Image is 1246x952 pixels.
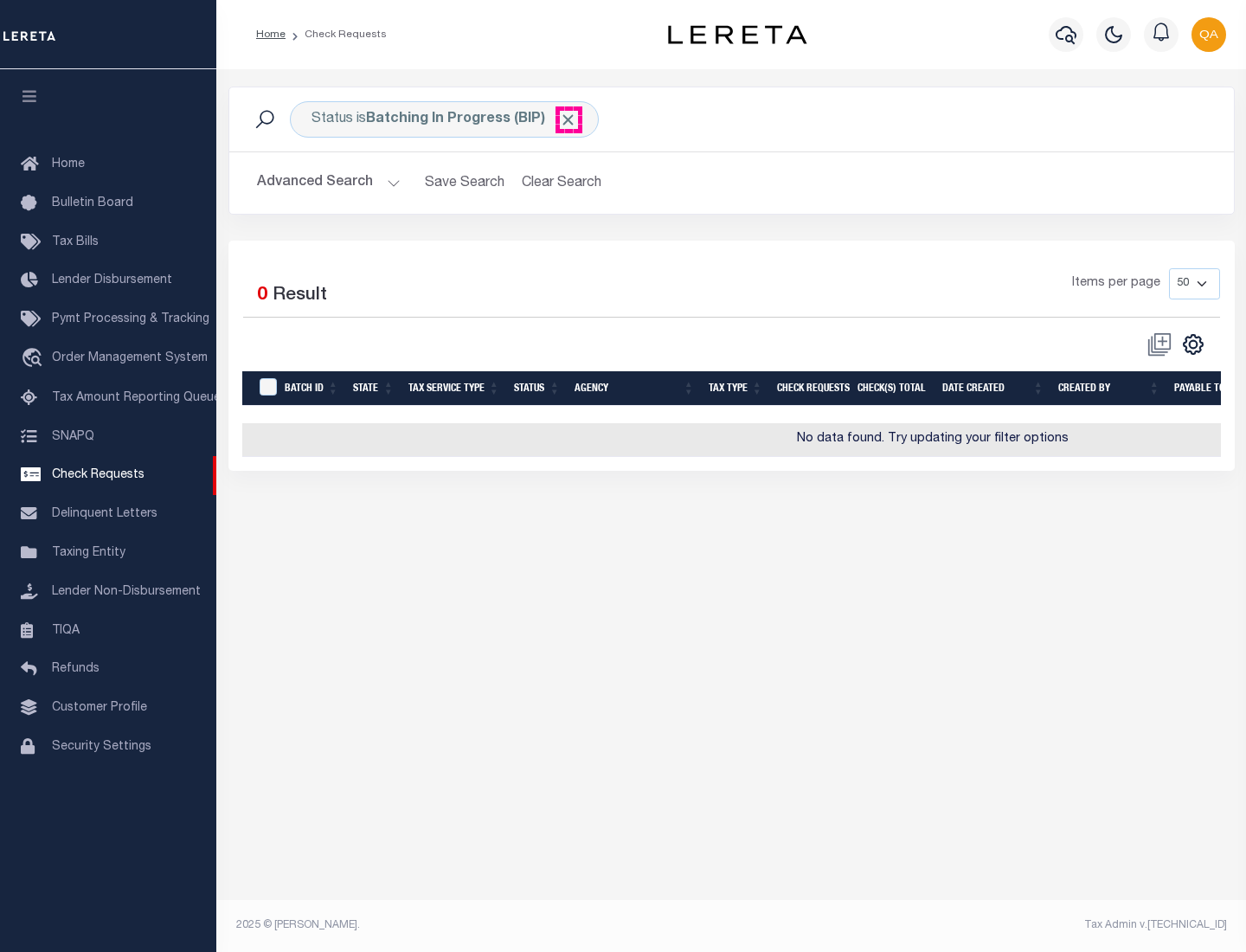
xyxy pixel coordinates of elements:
[223,917,732,933] div: 2025 © [PERSON_NAME].
[278,371,346,407] th: Batch Id: activate to sort column ascending
[257,166,401,200] button: Advanced Search
[1072,274,1160,293] span: Items per page
[851,371,935,407] th: Check(s) Total
[1191,17,1226,52] img: svg+xml;base64,PHN2ZyB4bWxucz0iaHR0cDovL3d3dy53My5vcmcvMjAwMC9zdmciIHBvaW50ZXItZXZlbnRzPSJub25lIi...
[21,348,48,370] i: travel_explore
[770,371,851,407] th: Check Requests
[52,236,99,248] span: Tax Bills
[52,392,221,404] span: Tax Amount Reporting Queue
[52,197,133,209] span: Bulletin Board
[414,166,515,200] button: Save Search
[52,352,208,364] span: Order Management System
[52,586,201,598] span: Lender Non-Disbursement
[52,702,147,714] span: Customer Profile
[52,274,172,286] span: Lender Disbursement
[568,371,702,407] th: Agency: activate to sort column ascending
[366,113,577,126] b: Batching In Progress (BIP)
[52,663,100,675] span: Refunds
[401,371,507,407] th: Tax Service Type: activate to sort column ascending
[256,29,286,40] a: Home
[286,27,387,42] li: Check Requests
[346,371,401,407] th: State: activate to sort column ascending
[290,101,599,138] div: Status is
[52,547,125,559] span: Taxing Entity
[52,430,94,442] span: SNAPQ
[52,158,85,170] span: Home
[52,313,209,325] span: Pymt Processing & Tracking
[744,917,1227,933] div: Tax Admin v.[TECHNICAL_ID]
[52,624,80,636] span: TIQA
[668,25,806,44] img: logo-dark.svg
[935,371,1051,407] th: Date Created: activate to sort column ascending
[1051,371,1167,407] th: Created By: activate to sort column ascending
[52,469,145,481] span: Check Requests
[507,371,568,407] th: Status: activate to sort column ascending
[702,371,770,407] th: Tax Type: activate to sort column ascending
[52,741,151,753] span: Security Settings
[273,282,327,310] label: Result
[257,286,267,305] span: 0
[515,166,609,200] button: Clear Search
[52,508,157,520] span: Delinquent Letters
[559,111,577,129] span: Click to Remove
